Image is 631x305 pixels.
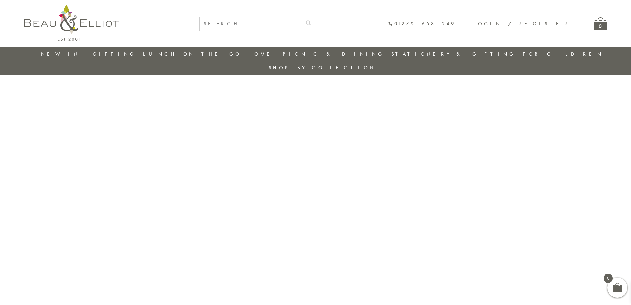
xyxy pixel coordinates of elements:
[391,51,515,57] a: Stationery & Gifting
[269,64,376,71] a: Shop by collection
[248,51,275,57] a: Home
[604,274,613,283] span: 0
[200,17,302,31] input: SEARCH
[143,51,241,57] a: Lunch On The Go
[472,20,570,27] a: Login / Register
[283,51,384,57] a: Picnic & Dining
[523,51,603,57] a: For Children
[388,21,456,27] a: 01279 653 249
[24,5,119,41] img: logo
[41,51,85,57] a: New in!
[93,51,136,57] a: Gifting
[594,17,607,30] a: 0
